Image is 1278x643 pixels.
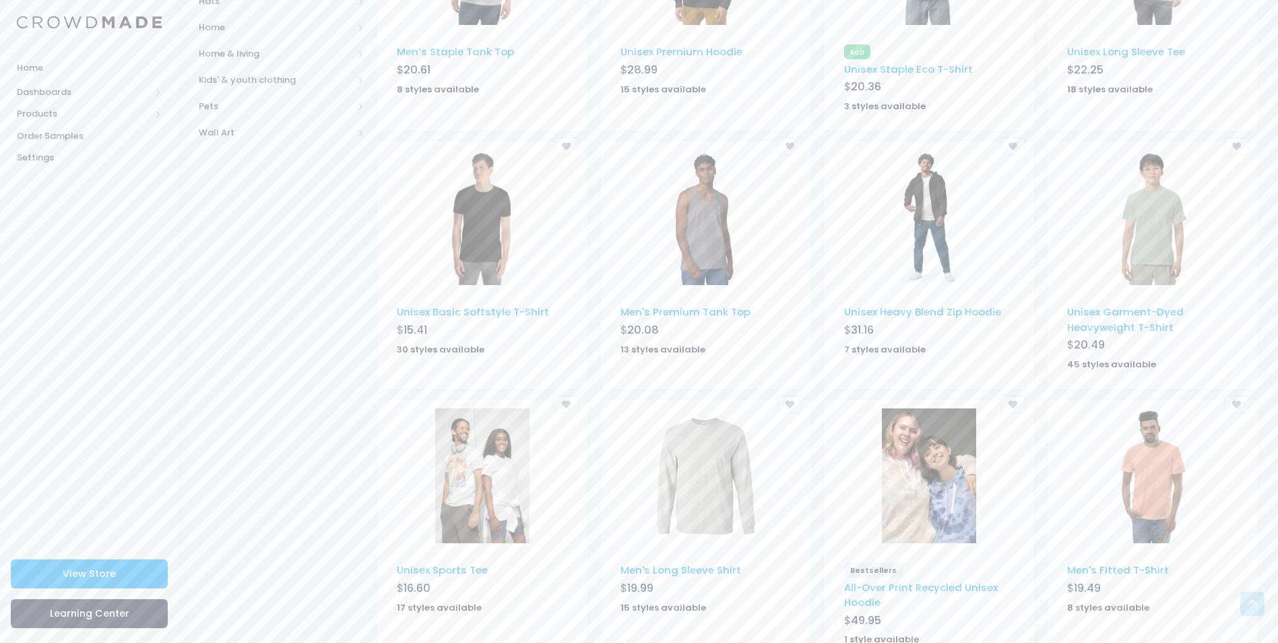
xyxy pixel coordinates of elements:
[11,599,168,628] a: Learning Center
[397,305,549,319] a: Unisex Basic Softstyle T-Shirt
[63,567,116,580] span: View Store
[851,322,874,338] span: 31.16
[844,62,973,76] a: Unisex Staple Eco T-Shirt
[620,305,750,319] a: Men's Premium Tank Top
[1067,563,1169,577] a: Men's Fitted T-Shirt
[397,343,484,356] strong: 30 styles available
[1067,337,1238,356] div: $
[199,100,353,113] span: Pets
[1067,601,1149,614] strong: 8 styles available
[199,47,353,61] span: Home & living
[17,107,150,121] span: Products
[1067,44,1185,59] a: Unisex Long Sleeve Tee
[17,16,162,29] img: Logo
[851,613,881,628] span: 49.95
[620,601,706,614] strong: 15 styles available
[620,44,742,59] a: Unisex Premium Hoodie
[1067,305,1184,334] a: Unisex Garment-Dyed Heavyweight T-Shirt
[1074,337,1105,353] span: 20.49
[627,322,659,338] span: 20.08
[50,607,129,620] span: Learning Center
[404,580,430,596] span: 16.60
[17,129,162,143] span: Order Samples
[11,559,168,588] a: View Store
[844,322,1015,341] div: $
[844,44,871,59] span: Eco
[844,79,1015,98] div: $
[1067,83,1153,96] strong: 18 styles available
[620,580,792,599] div: $
[620,322,792,341] div: $
[1067,62,1238,81] div: $
[851,79,881,94] span: 20.36
[844,343,926,356] strong: 7 styles available
[844,580,998,609] a: All-Over Print Recycled Unisex Hoodie
[627,580,653,596] span: 19.99
[17,61,162,75] span: Home
[397,601,482,614] strong: 17 styles available
[1067,580,1238,599] div: $
[844,100,926,113] strong: 3 styles available
[17,86,150,99] span: Dashboards
[397,563,488,577] a: Unisex Sports Tee
[397,322,568,341] div: $
[397,44,514,59] a: Men’s Staple Tank Top
[620,343,705,356] strong: 13 styles available
[397,83,479,96] strong: 8 styles available
[404,322,427,338] span: 15.41
[620,62,792,81] div: $
[199,73,353,87] span: Kids' & youth clothing
[1067,358,1156,371] strong: 45 styles available
[404,62,430,78] span: 20.61
[627,62,658,78] span: 28.99
[17,151,162,164] span: Settings
[844,305,1001,319] a: Unisex Heavy Blend Zip Hoodie
[1074,580,1101,596] span: 19.49
[620,563,741,577] a: Men's Long Sleeve Shirt
[397,62,568,81] div: $
[620,83,706,96] strong: 15 styles available
[199,21,353,34] span: Home
[1074,62,1104,78] span: 22.25
[844,613,1015,632] div: $
[397,580,568,599] div: $
[199,126,353,140] span: Wall Art
[844,563,903,578] span: Bestsellers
